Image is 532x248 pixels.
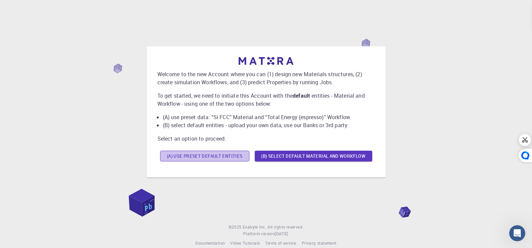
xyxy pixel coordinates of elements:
[195,240,225,246] span: Documentation
[163,113,375,121] li: (A) use preset data: “Si FCC” Material and “Total Energy (espresso)” Workflow.
[255,151,372,161] button: (B) Select default material and workflow
[302,240,337,246] span: Privacy statement
[195,240,225,247] a: Documentation
[13,5,38,11] span: Support
[302,240,337,247] a: Privacy statement
[293,92,310,99] b: default
[243,224,266,231] a: Exabyte Inc.
[229,224,243,231] span: © 2025
[275,231,289,237] a: [DATE].
[157,70,375,86] p: Welcome to the new Account where you can (1) design new Materials structures, (2) create simulati...
[163,121,375,129] li: (B) select default entities - upload your own data, use our Banks or 3rd party
[160,151,249,161] button: (A) Use preset default entities
[243,224,266,230] span: Exabyte Inc.
[275,231,289,236] span: [DATE] .
[265,240,296,247] a: Terms of service
[239,57,294,65] img: logo
[157,135,375,143] p: Select an option to proceed.
[268,224,303,231] span: All rights reserved.
[265,240,296,246] span: Terms of service
[509,225,525,241] iframe: Intercom live chat
[230,240,260,247] a: Video Tutorials
[243,231,275,237] span: Platform version
[157,92,375,108] p: To get started, we need to initiate this Account with the entities - Material and Workflow - usin...
[230,240,260,246] span: Video Tutorials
